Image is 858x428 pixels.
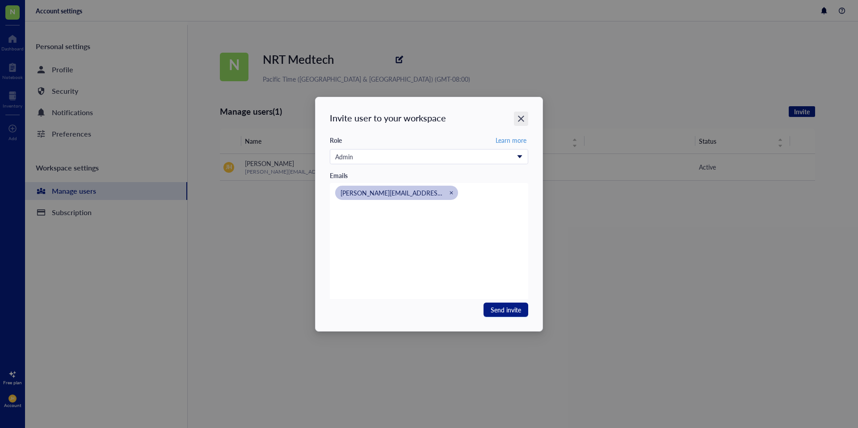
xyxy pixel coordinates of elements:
[330,171,348,179] div: Emails
[330,136,342,144] div: Role
[330,112,528,124] div: Invite user to your workspace
[514,112,528,126] button: Close
[484,303,528,317] button: Send invite
[514,113,528,124] span: Close
[494,135,528,145] button: Learn more
[491,305,521,315] span: Send invite
[341,188,543,197] span: [PERSON_NAME][EMAIL_ADDRESS][PERSON_NAME][DOMAIN_NAME]
[335,152,513,162] div: Admin
[448,190,454,196] div: Close
[496,136,526,144] span: Learn more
